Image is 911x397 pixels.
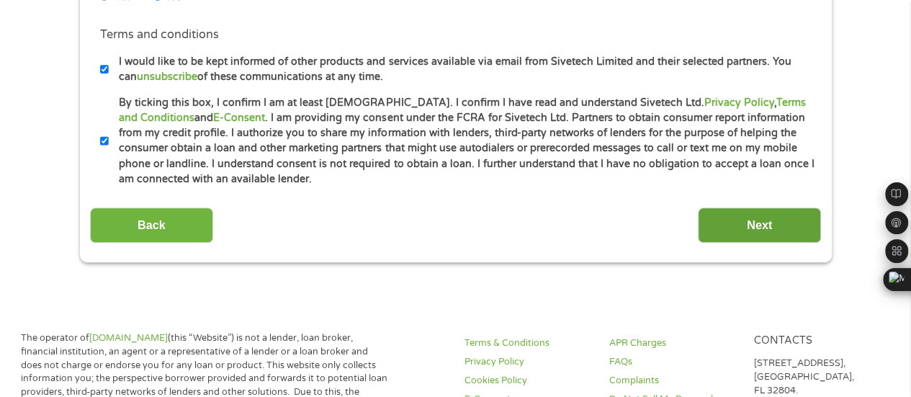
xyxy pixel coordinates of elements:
label: By ticking this box, I confirm I am at least [DEMOGRAPHIC_DATA]. I confirm I have read and unders... [109,95,815,187]
a: Cookies Policy [465,374,592,388]
label: I would like to be kept informed of other products and services available via email from Sivetech... [109,54,815,85]
input: Next [698,208,821,243]
a: APR Charges [609,336,737,350]
label: Terms and conditions [100,27,219,43]
a: unsubscribe [137,71,197,83]
a: Privacy Policy [704,97,773,109]
a: [DOMAIN_NAME] [89,332,168,344]
a: Complaints [609,374,737,388]
input: Back [90,208,213,243]
a: Terms & Conditions [465,336,592,350]
a: Privacy Policy [465,355,592,369]
h4: Contacts [754,334,881,348]
a: Terms and Conditions [119,97,805,124]
a: E-Consent [213,112,265,124]
a: FAQs [609,355,737,369]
